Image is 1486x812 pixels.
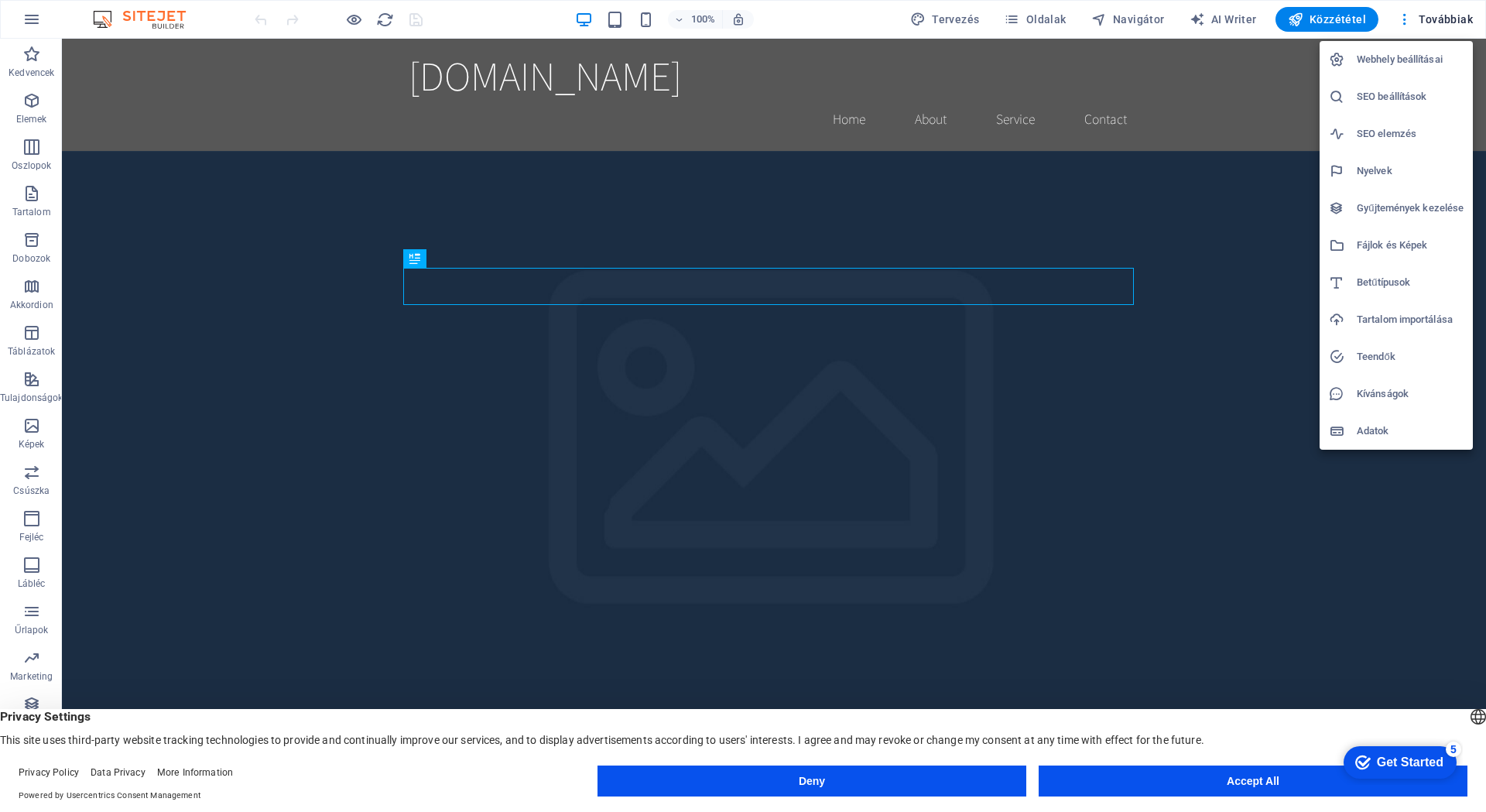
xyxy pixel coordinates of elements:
h6: SEO elemzés [1357,125,1464,143]
h6: Betűtípusok [1357,273,1464,292]
h6: SEO beállítások [1357,87,1464,106]
h6: Nyelvek [1357,162,1464,180]
h6: Fájlok és Képek [1357,236,1464,255]
div: Get Started 5 items remaining, 0% complete [12,8,125,40]
div: For Rent [1343,12,1412,45]
button: 1 [36,704,55,708]
h6: Gyűjtemények kezelése [1357,199,1464,218]
h6: Webhely beállításai [1357,50,1464,69]
button: 2 [36,724,55,728]
h6: Kívánságok [1357,385,1464,403]
div: Get Started [46,17,112,31]
div: 5 [115,3,130,19]
button: 3 [36,745,55,749]
h6: Teendők [1357,348,1464,366]
h6: Tartalom importálása [1357,310,1464,329]
h6: Adatok [1357,422,1464,440]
